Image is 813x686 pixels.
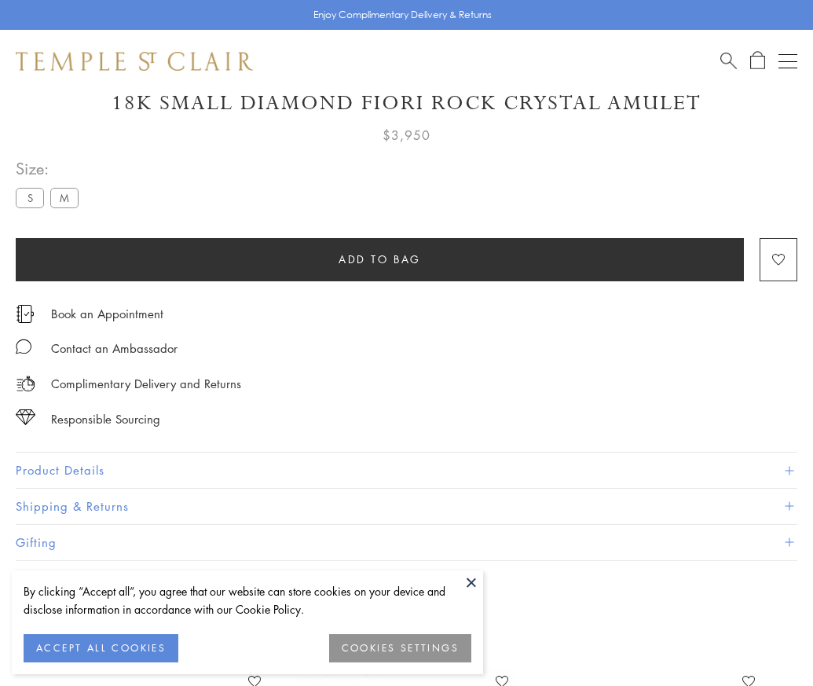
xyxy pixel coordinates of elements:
div: By clicking “Accept all”, you agree that our website can store cookies on your device and disclos... [24,582,471,618]
img: Temple St. Clair [16,52,253,71]
img: icon_appointment.svg [16,305,35,323]
button: ACCEPT ALL COOKIES [24,634,178,662]
button: Open navigation [778,52,797,71]
button: Shipping & Returns [16,489,797,524]
button: Add to bag [16,238,744,281]
img: icon_delivery.svg [16,374,35,394]
label: S [16,188,44,207]
p: Complimentary Delivery and Returns [51,374,241,394]
img: icon_sourcing.svg [16,409,35,425]
a: Search [720,51,737,71]
button: Product Details [16,453,797,488]
a: Open Shopping Bag [750,51,765,71]
p: Enjoy Complimentary Delivery & Returns [313,7,492,23]
h1: 18K Small Diamond Fiori Rock Crystal Amulet [16,90,797,117]
span: Add to bag [339,251,421,268]
span: $3,950 [383,125,430,145]
div: Responsible Sourcing [51,409,160,429]
div: Contact an Ambassador [51,339,178,358]
span: Size: [16,156,85,182]
img: MessageIcon-01_2.svg [16,339,31,354]
a: Book an Appointment [51,305,163,322]
button: COOKIES SETTINGS [329,634,471,662]
button: Gifting [16,525,797,560]
label: M [50,188,79,207]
